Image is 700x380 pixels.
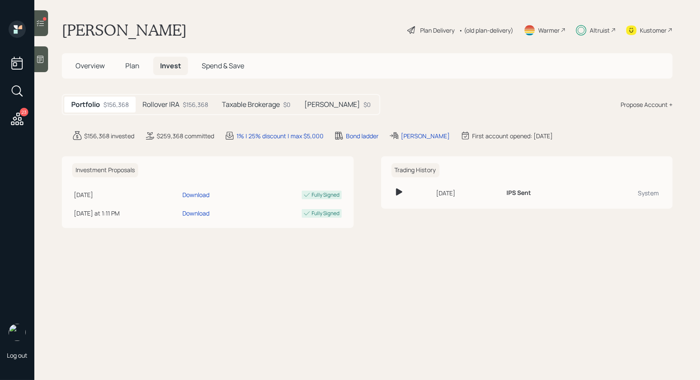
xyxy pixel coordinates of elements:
[391,163,439,177] h6: Trading History
[312,191,340,199] div: Fully Signed
[222,100,280,109] h5: Taxable Brokerage
[142,100,179,109] h5: Rollover IRA
[590,26,610,35] div: Altruist
[157,131,214,140] div: $259,368 committed
[621,100,673,109] div: Propose Account +
[7,351,27,359] div: Log out
[236,131,324,140] div: 1% | 25% discount | max $5,000
[346,131,379,140] div: Bond ladder
[420,26,455,35] div: Plan Delivery
[160,61,181,70] span: Invest
[84,131,134,140] div: $156,368 invested
[506,189,531,197] h6: IPS Sent
[76,61,105,70] span: Overview
[283,100,291,109] div: $0
[183,100,208,109] div: $156,368
[202,61,244,70] span: Spend & Save
[182,190,209,199] div: Download
[472,131,553,140] div: First account opened: [DATE]
[20,108,28,116] div: 23
[71,100,100,109] h5: Portfolio
[401,131,450,140] div: [PERSON_NAME]
[103,100,129,109] div: $156,368
[72,163,138,177] h6: Investment Proposals
[459,26,513,35] div: • (old plan-delivery)
[125,61,139,70] span: Plan
[74,190,179,199] div: [DATE]
[364,100,371,109] div: $0
[304,100,360,109] h5: [PERSON_NAME]
[62,21,187,40] h1: [PERSON_NAME]
[74,209,179,218] div: [DATE] at 1:11 PM
[9,324,26,341] img: treva-nostdahl-headshot.png
[182,209,209,218] div: Download
[538,26,560,35] div: Warmer
[640,26,667,35] div: Kustomer
[312,210,340,217] div: Fully Signed
[436,188,500,198] div: [DATE]
[591,188,659,198] div: System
